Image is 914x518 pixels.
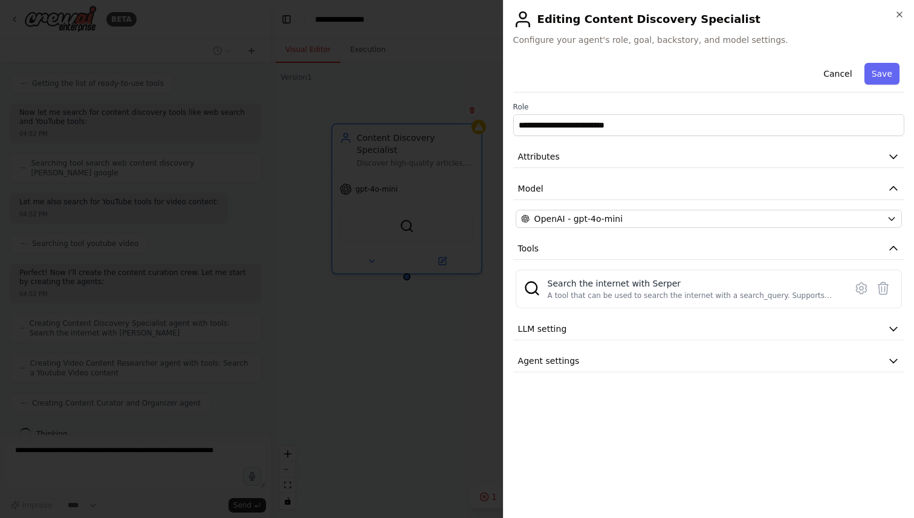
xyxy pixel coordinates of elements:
span: Tools [518,242,539,254]
button: Tools [513,238,904,260]
button: Configure tool [851,277,872,299]
button: Save [864,63,899,85]
span: Configure your agent's role, goal, backstory, and model settings. [513,34,904,46]
button: Delete tool [872,277,894,299]
button: Attributes [513,146,904,168]
span: Attributes [518,151,560,163]
div: Search the internet with Serper [548,277,838,290]
button: Agent settings [513,350,904,372]
h2: Editing Content Discovery Specialist [513,10,904,29]
span: Agent settings [518,355,580,367]
span: Model [518,183,543,195]
img: SerperDevTool [523,280,540,297]
span: OpenAI - gpt-4o-mini [534,213,623,225]
button: OpenAI - gpt-4o-mini [516,210,902,228]
button: Cancel [816,63,859,85]
div: A tool that can be used to search the internet with a search_query. Supports different search typ... [548,291,838,300]
button: Model [513,178,904,200]
button: LLM setting [513,318,904,340]
span: LLM setting [518,323,567,335]
label: Role [513,102,904,112]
